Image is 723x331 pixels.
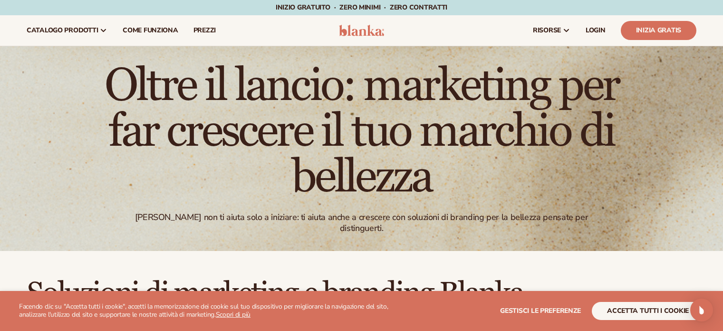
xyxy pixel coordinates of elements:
[636,26,681,35] font: Inizia gratis
[690,299,713,321] div: Open Intercom Messenger
[533,26,561,35] font: risorse
[339,3,380,12] font: ZERO minimi
[115,15,185,46] a: Come funziona
[19,302,388,319] font: Facendo clic su "Accetta tutti i cookie", accetti la memorizzazione dei cookie sul tuo dispositiv...
[186,15,223,46] a: prezzi
[390,3,447,12] font: ZERO contratti
[500,302,581,320] button: Gestisci le preferenze
[607,306,689,315] font: accetta tutti i cookie
[276,3,330,12] font: Inizio gratuito
[334,3,336,12] font: ·
[500,306,581,315] font: Gestisci le preferenze
[27,275,523,312] font: Soluzioni di marketing e branding Blanka
[578,15,613,46] a: LOGIN
[384,3,386,12] font: ·
[105,58,618,205] font: Oltre il lancio: marketing per far crescere il tuo marchio di bellezza
[19,15,115,46] a: catalogo prodotti
[592,302,704,320] button: accetta tutti i cookie
[525,15,578,46] a: risorse
[216,310,251,319] a: Scopri di più
[123,26,178,35] font: Come funziona
[339,25,384,36] img: logo
[193,26,216,35] font: prezzi
[27,26,98,35] font: catalogo prodotti
[586,26,606,35] font: LOGIN
[621,21,696,40] a: Inizia gratis
[135,211,588,234] font: [PERSON_NAME] non ti aiuta solo a iniziare: ti aiuta anche a crescere con soluzioni di branding p...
